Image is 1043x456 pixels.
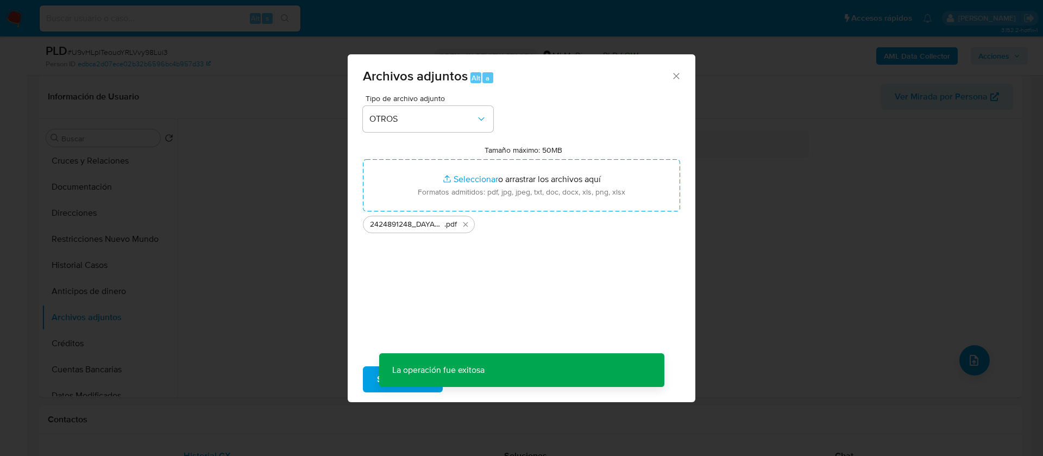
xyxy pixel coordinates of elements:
[461,367,497,391] span: Cancelar
[363,211,680,233] ul: Archivos seleccionados
[377,367,429,391] span: Subir archivo
[459,218,472,231] button: Eliminar 2424891248_DAYANA GABRIELA ORGANISTA YAÑEZ_JULIO 2025.pdf
[671,71,681,80] button: Cerrar
[485,145,562,155] label: Tamaño máximo: 50MB
[369,114,476,124] span: OTROS
[370,219,444,230] span: 2424891248_DAYANA [PERSON_NAME] 2025
[444,219,457,230] span: .pdf
[363,66,468,85] span: Archivos adjuntos
[486,73,489,83] span: a
[472,73,480,83] span: Alt
[363,106,493,132] button: OTROS
[379,353,498,387] p: La operación fue exitosa
[363,366,443,392] button: Subir archivo
[366,95,496,102] span: Tipo de archivo adjunto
